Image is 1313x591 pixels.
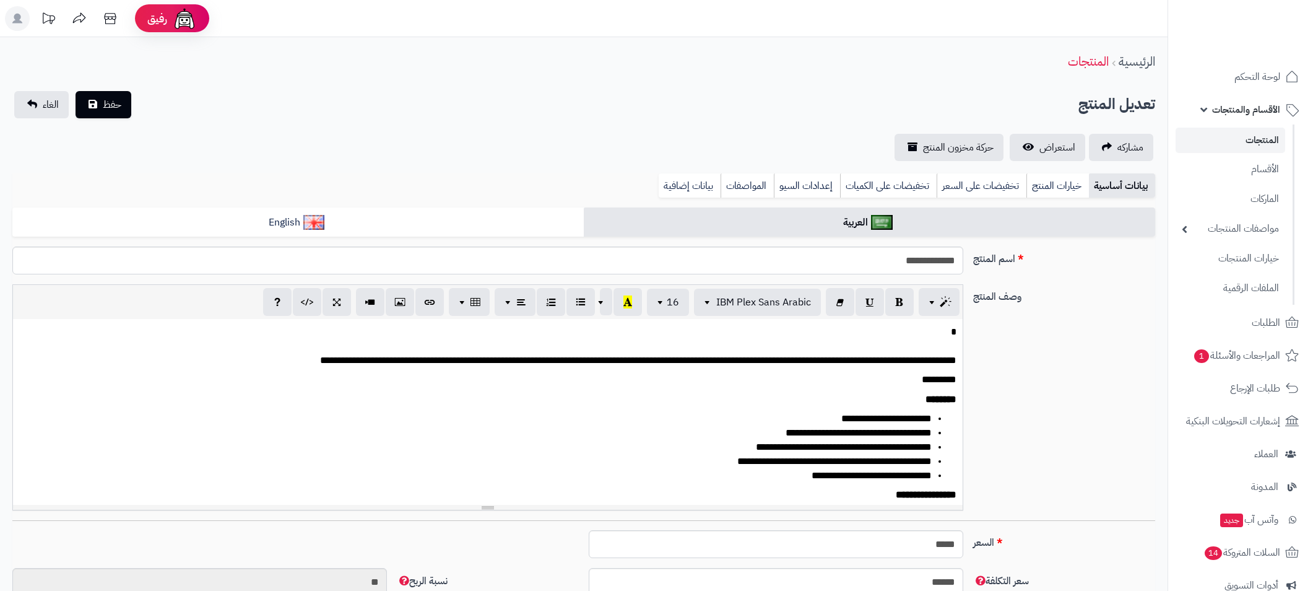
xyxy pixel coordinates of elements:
[1176,275,1285,302] a: الملفات الرقمية
[1219,511,1278,528] span: وآتس آب
[43,97,59,112] span: الغاء
[1010,134,1085,161] a: استعراض
[1220,514,1243,527] span: جديد
[840,173,937,198] a: تخفيضات على الكميات
[895,134,1003,161] a: حركة مخزون المنتج
[694,289,821,316] button: IBM Plex Sans Arabic
[14,91,69,118] a: الغاء
[397,574,448,589] span: نسبة الربح
[1176,406,1306,436] a: إشعارات التحويلات البنكية
[1212,101,1280,118] span: الأقسام والمنتجات
[1193,347,1280,364] span: المراجعات والأسئلة
[1039,140,1075,155] span: استعراض
[1068,52,1109,71] a: المنتجات
[1176,186,1285,212] a: الماركات
[1251,478,1278,496] span: المدونة
[33,6,64,34] a: تحديثات المنصة
[923,140,994,155] span: حركة مخزون المنتج
[1203,544,1280,561] span: السلات المتروكة
[968,284,1160,304] label: وصف المنتج
[1026,173,1089,198] a: خيارات المنتج
[1176,538,1306,567] a: السلات المتروكة14
[303,215,325,230] img: English
[871,215,893,230] img: العربية
[1176,245,1285,272] a: خيارات المنتجات
[973,574,1029,589] span: سعر التكلفة
[147,11,167,26] span: رفيق
[774,173,840,198] a: إعدادات السيو
[1230,380,1280,397] span: طلبات الإرجاع
[1119,52,1155,71] a: الرئيسية
[103,97,121,112] span: حفظ
[12,208,584,238] a: English
[721,173,774,198] a: المواصفات
[968,530,1160,550] label: السعر
[1176,216,1285,242] a: مواصفات المنتجات
[584,208,1155,238] a: العربية
[76,91,131,118] button: حفظ
[1117,140,1143,155] span: مشاركه
[1252,314,1280,331] span: الطلبات
[1176,374,1306,403] a: طلبات الإرجاع
[1089,134,1153,161] a: مشاركه
[968,247,1160,266] label: اسم المنتج
[937,173,1026,198] a: تخفيضات على السعر
[1089,173,1155,198] a: بيانات أساسية
[172,6,197,31] img: ai-face.png
[1205,546,1222,560] span: 14
[1176,439,1306,469] a: العملاء
[1176,308,1306,338] a: الطلبات
[1176,156,1285,183] a: الأقسام
[1078,92,1155,117] h2: تعديل المنتج
[1186,413,1280,430] span: إشعارات التحويلات البنكية
[1176,505,1306,535] a: وآتس آبجديد
[667,295,679,310] span: 16
[1194,349,1209,363] span: 1
[1176,472,1306,502] a: المدونة
[659,173,721,198] a: بيانات إضافية
[716,295,811,310] span: IBM Plex Sans Arabic
[647,289,689,316] button: 16
[1234,68,1280,85] span: لوحة التحكم
[1176,62,1306,92] a: لوحة التحكم
[1254,445,1278,463] span: العملاء
[1176,341,1306,370] a: المراجعات والأسئلة1
[1176,128,1285,153] a: المنتجات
